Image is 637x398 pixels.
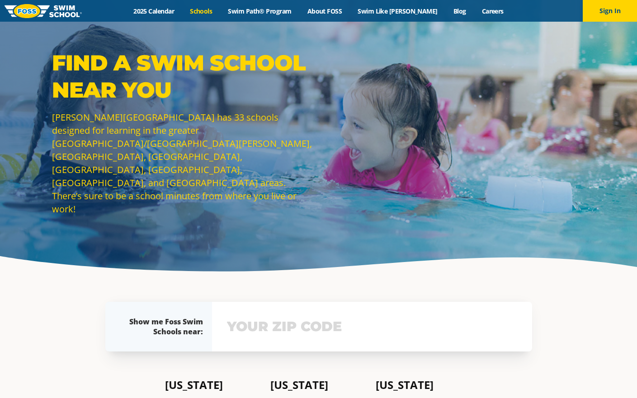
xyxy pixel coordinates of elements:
[220,7,299,15] a: Swim Path® Program
[474,7,511,15] a: Careers
[182,7,220,15] a: Schools
[165,379,261,391] h4: [US_STATE]
[299,7,350,15] a: About FOSS
[126,7,182,15] a: 2025 Calendar
[52,49,314,103] p: Find a Swim School Near You
[123,317,203,337] div: Show me Foss Swim Schools near:
[270,379,367,391] h4: [US_STATE]
[350,7,446,15] a: Swim Like [PERSON_NAME]
[5,4,82,18] img: FOSS Swim School Logo
[52,111,314,215] p: [PERSON_NAME][GEOGRAPHIC_DATA] has 33 schools designed for learning in the greater [GEOGRAPHIC_DA...
[376,379,472,391] h4: [US_STATE]
[225,314,519,340] input: YOUR ZIP CODE
[445,7,474,15] a: Blog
